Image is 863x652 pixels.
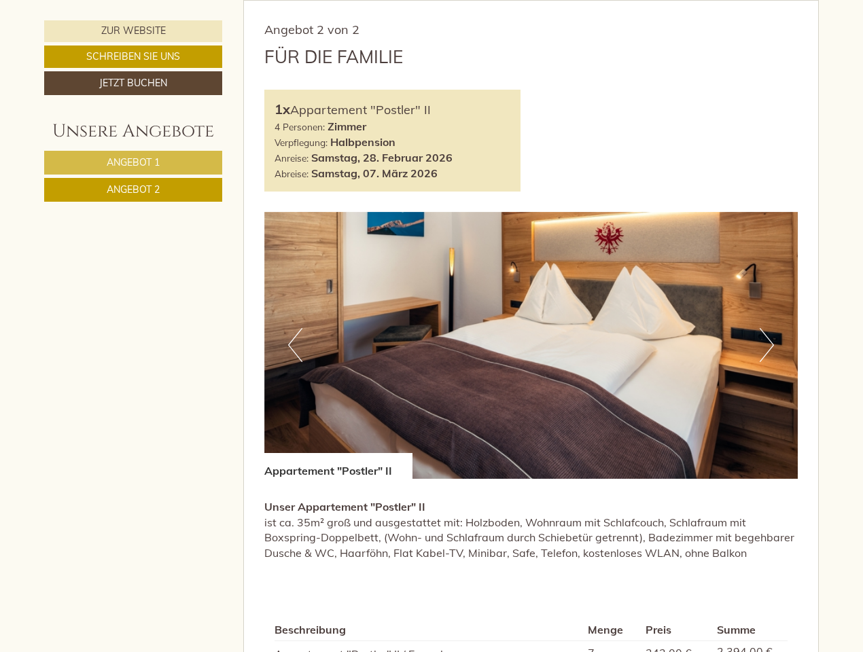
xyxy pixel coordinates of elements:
[275,152,309,164] small: Anreise:
[44,46,222,68] a: Schreiben Sie uns
[44,20,222,42] a: Zur Website
[107,156,160,168] span: Angebot 1
[264,453,412,479] div: Appartement "Postler" II
[760,328,774,362] button: Next
[275,101,290,117] b: 1x
[264,500,425,513] strong: Unser Appartement "Postler" II
[264,22,359,37] span: Angebot 2 von 2
[328,120,366,133] b: Zimmer
[582,619,640,640] th: Menge
[288,328,302,362] button: Previous
[711,619,788,640] th: Summe
[264,212,798,479] img: image
[275,100,511,120] div: Appartement "Postler" II
[44,71,222,95] a: Jetzt buchen
[275,121,325,132] small: 4 Personen:
[275,168,309,179] small: Abreise:
[275,619,583,640] th: Beschreibung
[107,183,160,196] span: Angebot 2
[311,151,453,164] b: Samstag, 28. Februar 2026
[44,119,222,144] div: Unsere Angebote
[640,619,711,640] th: Preis
[264,44,403,69] div: Für die Familie
[330,135,395,149] b: Halbpension
[311,166,438,180] b: Samstag, 07. März 2026
[275,137,328,148] small: Verpflegung:
[264,499,798,561] p: ist ca. 35m² groß und ausgestattet mit: Holzboden, Wohnraum mit Schlafcouch, Schlafraum mit Boxsp...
